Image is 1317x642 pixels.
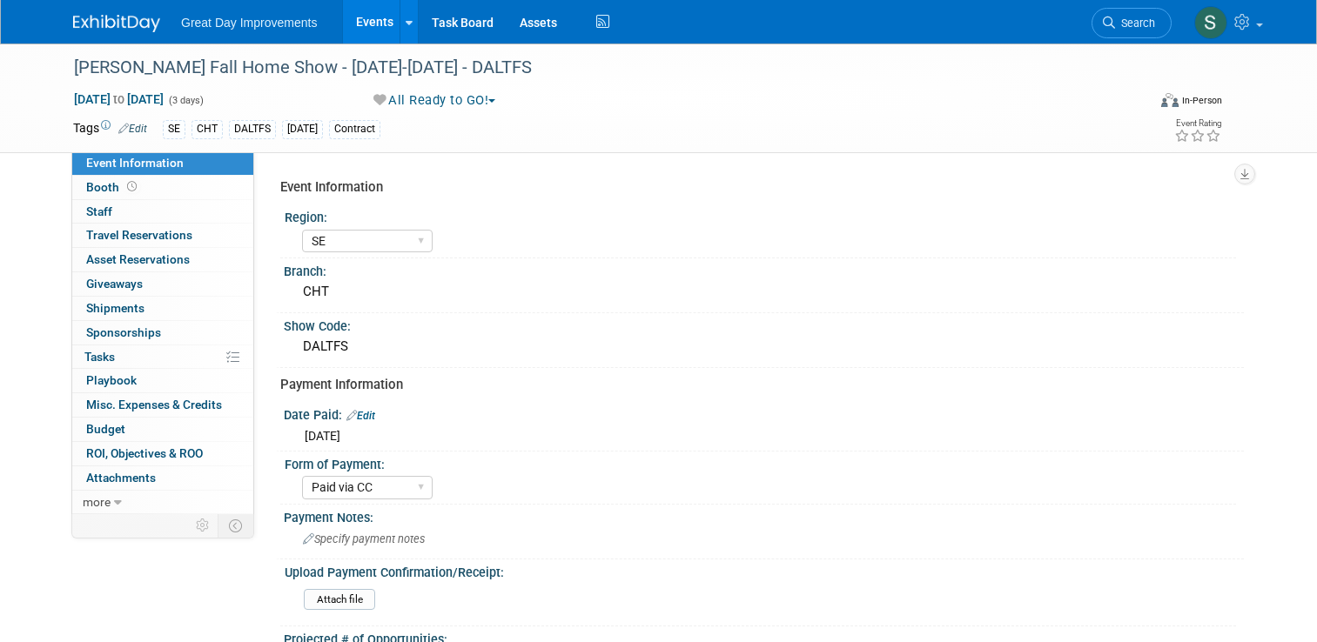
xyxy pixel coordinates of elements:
[86,446,203,460] span: ROI, Objectives & ROO
[86,204,112,218] span: Staff
[285,559,1236,581] div: Upload Payment Confirmation/Receipt:
[86,252,190,266] span: Asset Reservations
[280,376,1231,394] div: Payment Information
[1052,90,1222,117] div: Event Format
[1174,119,1221,128] div: Event Rating
[297,333,1231,360] div: DALTFS
[111,92,127,106] span: to
[1161,93,1179,107] img: Format-Inperson.png
[346,410,375,422] a: Edit
[72,200,253,224] a: Staff
[118,123,147,135] a: Edit
[285,204,1236,226] div: Region:
[86,228,192,242] span: Travel Reservations
[86,398,222,411] span: Misc. Expenses & Credits
[167,95,204,106] span: (3 days)
[72,151,253,175] a: Event Information
[297,278,1231,305] div: CHT
[86,301,144,315] span: Shipments
[72,466,253,490] a: Attachments
[229,120,276,138] div: DALTFS
[72,369,253,392] a: Playbook
[163,120,185,138] div: SE
[218,514,254,537] td: Toggle Event Tabs
[72,321,253,344] a: Sponsorships
[73,119,147,139] td: Tags
[305,429,340,443] span: [DATE]
[1115,17,1155,30] span: Search
[1181,94,1222,107] div: In-Person
[285,451,1236,473] div: Form of Payment:
[86,422,125,436] span: Budget
[72,491,253,514] a: more
[192,120,223,138] div: CHT
[1092,8,1172,38] a: Search
[284,402,1244,425] div: Date Paid:
[181,16,317,30] span: Great Day Improvements
[72,297,253,320] a: Shipments
[73,15,160,32] img: ExhibitDay
[72,176,253,199] a: Booth
[86,180,140,194] span: Booth
[284,505,1244,526] div: Payment Notes:
[72,442,253,465] a: ROI, Objectives & ROO
[303,532,425,545] span: Specify payment notes
[72,393,253,417] a: Misc. Expenses & Credits
[72,248,253,271] a: Asset Reservations
[280,178,1231,197] div: Event Information
[86,471,156,485] span: Attachments
[86,325,161,339] span: Sponsorships
[83,495,111,509] span: more
[86,277,143,291] span: Giveaways
[86,156,184,170] span: Event Information
[1194,6,1227,39] img: Sha'Nautica Sales
[284,313,1244,335] div: Show Code:
[329,120,380,138] div: Contract
[68,52,1125,84] div: [PERSON_NAME] Fall Home Show - [DATE]-[DATE] - DALTFS
[72,224,253,247] a: Travel Reservations
[188,514,218,537] td: Personalize Event Tab Strip
[73,91,165,107] span: [DATE] [DATE]
[86,373,137,387] span: Playbook
[72,272,253,296] a: Giveaways
[124,180,140,193] span: Booth not reserved yet
[367,91,503,110] button: All Ready to GO!
[72,418,253,441] a: Budget
[84,350,115,364] span: Tasks
[284,258,1244,280] div: Branch:
[282,120,323,138] div: [DATE]
[72,345,253,369] a: Tasks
